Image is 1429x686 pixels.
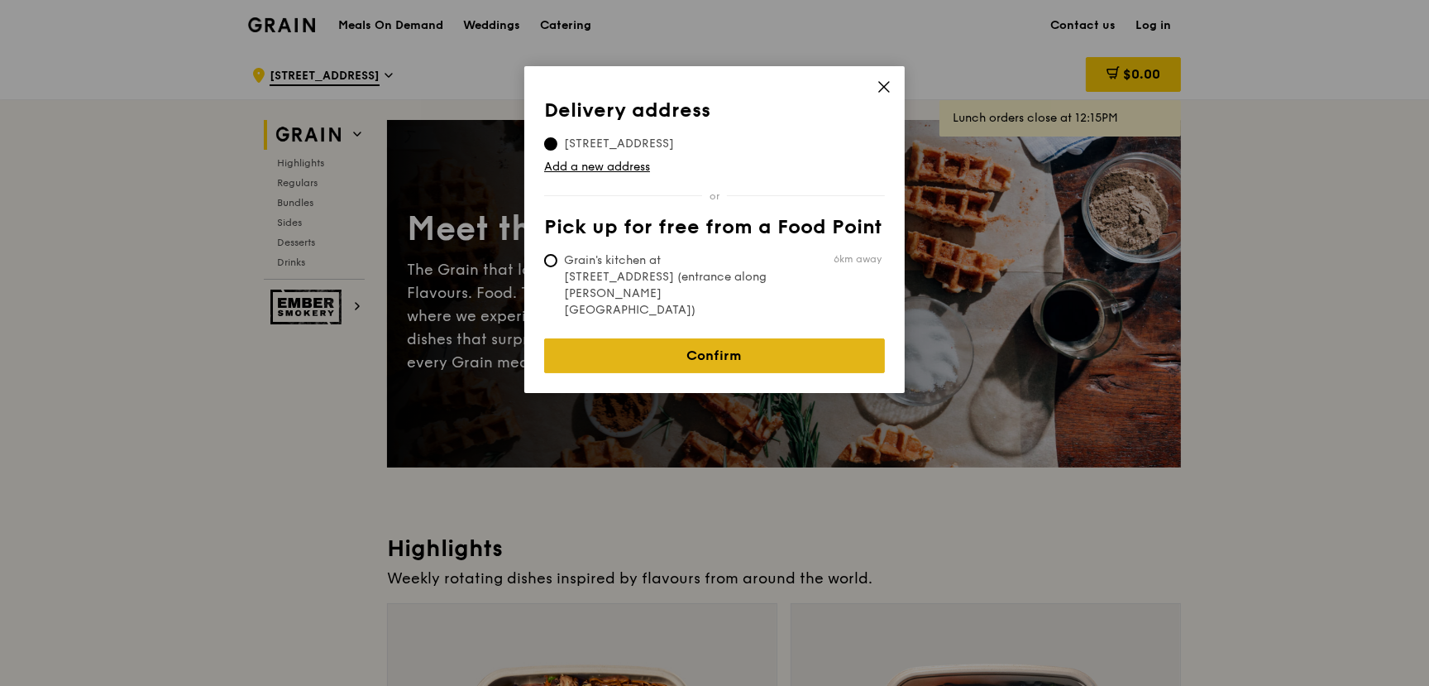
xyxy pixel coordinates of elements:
span: [STREET_ADDRESS] [544,136,694,152]
th: Pick up for free from a Food Point [544,216,885,246]
a: Add a new address [544,159,885,175]
input: [STREET_ADDRESS] [544,137,557,151]
a: Confirm [544,338,885,373]
th: Delivery address [544,99,885,129]
input: Grain's kitchen at [STREET_ADDRESS] (entrance along [PERSON_NAME][GEOGRAPHIC_DATA])6km away [544,254,557,267]
span: Grain's kitchen at [STREET_ADDRESS] (entrance along [PERSON_NAME][GEOGRAPHIC_DATA]) [544,252,791,319]
span: 6km away [834,252,882,266]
